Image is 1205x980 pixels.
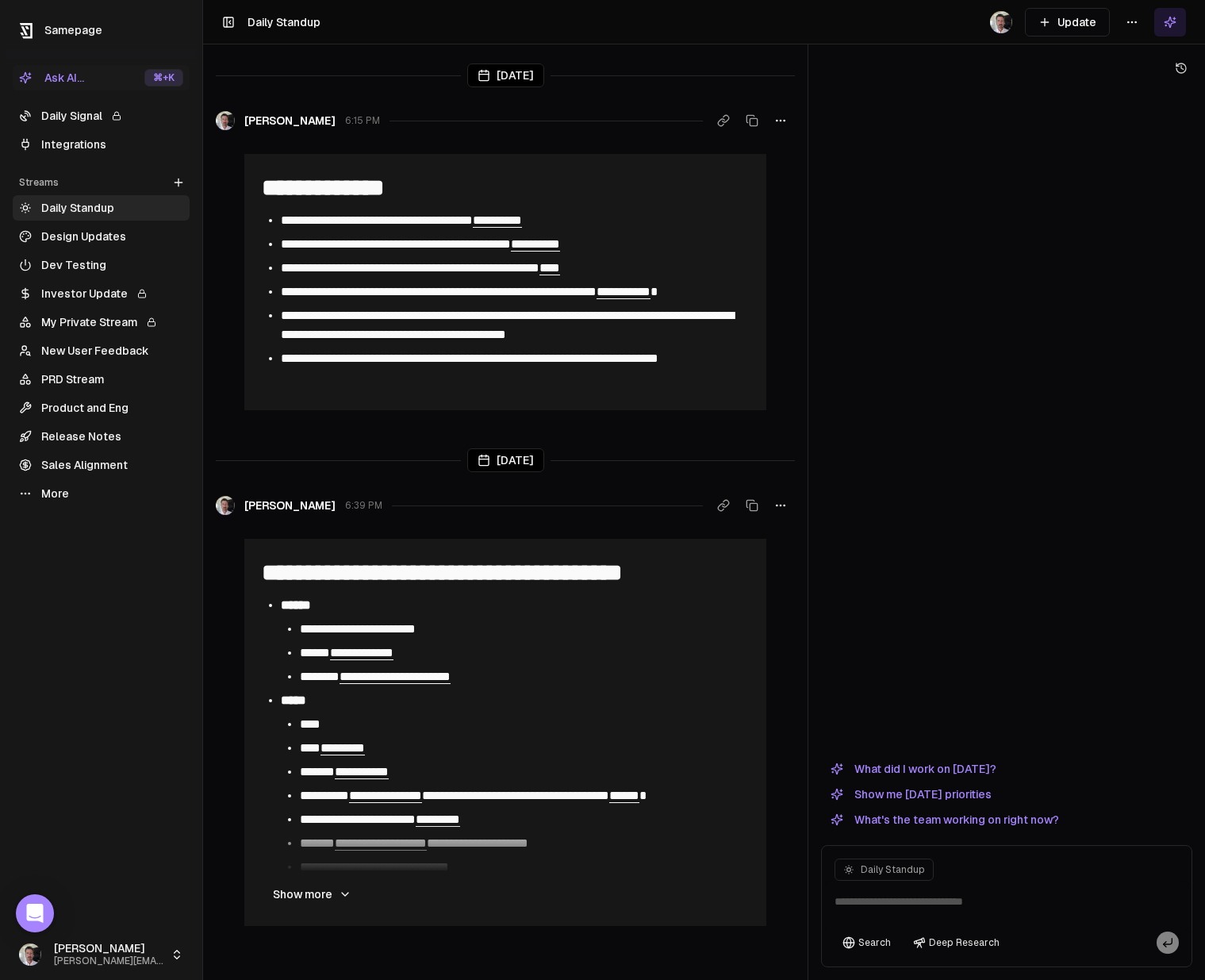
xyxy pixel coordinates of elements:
div: [DATE] [467,63,544,87]
a: My Private Stream [13,309,190,335]
img: _image [19,943,41,966]
span: [PERSON_NAME] [54,942,164,956]
span: [PERSON_NAME] [244,113,336,129]
a: New User Feedback [13,338,190,363]
span: 6:15 PM [345,114,380,127]
span: Daily Standup [248,16,320,29]
a: Investor Update [13,281,190,306]
img: _image [216,111,235,130]
span: [PERSON_NAME][EMAIL_ADDRESS] [54,955,164,967]
img: _image [990,11,1012,33]
div: [DATE] [467,448,544,472]
button: What's the team working on right now? [821,810,1069,829]
div: Streams [13,170,190,195]
div: Open Intercom Messenger [16,894,54,932]
button: Search [835,932,899,954]
div: Ask AI... [19,70,84,86]
button: Ask AI...⌘+K [13,65,190,90]
a: Sales Alignment [13,452,190,478]
a: Release Notes [13,424,190,449]
span: Daily Standup [861,863,925,876]
button: Update [1025,8,1110,37]
span: Samepage [44,24,102,37]
a: Design Updates [13,224,190,249]
a: More [13,481,190,506]
a: Integrations [13,132,190,157]
a: Dev Testing [13,252,190,278]
span: 6:39 PM [345,499,382,512]
img: _image [216,496,235,515]
a: Product and Eng [13,395,190,421]
a: Daily Signal [13,103,190,129]
div: ⌘ +K [144,69,183,86]
button: What did I work on [DATE]? [821,759,1006,778]
button: Show me [DATE] priorities [821,785,1001,804]
button: Show more [260,878,364,910]
span: [PERSON_NAME] [244,498,336,513]
button: Deep Research [905,932,1007,954]
a: Daily Standup [13,195,190,221]
a: PRD Stream [13,367,190,392]
button: [PERSON_NAME][PERSON_NAME][EMAIL_ADDRESS] [13,936,190,974]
